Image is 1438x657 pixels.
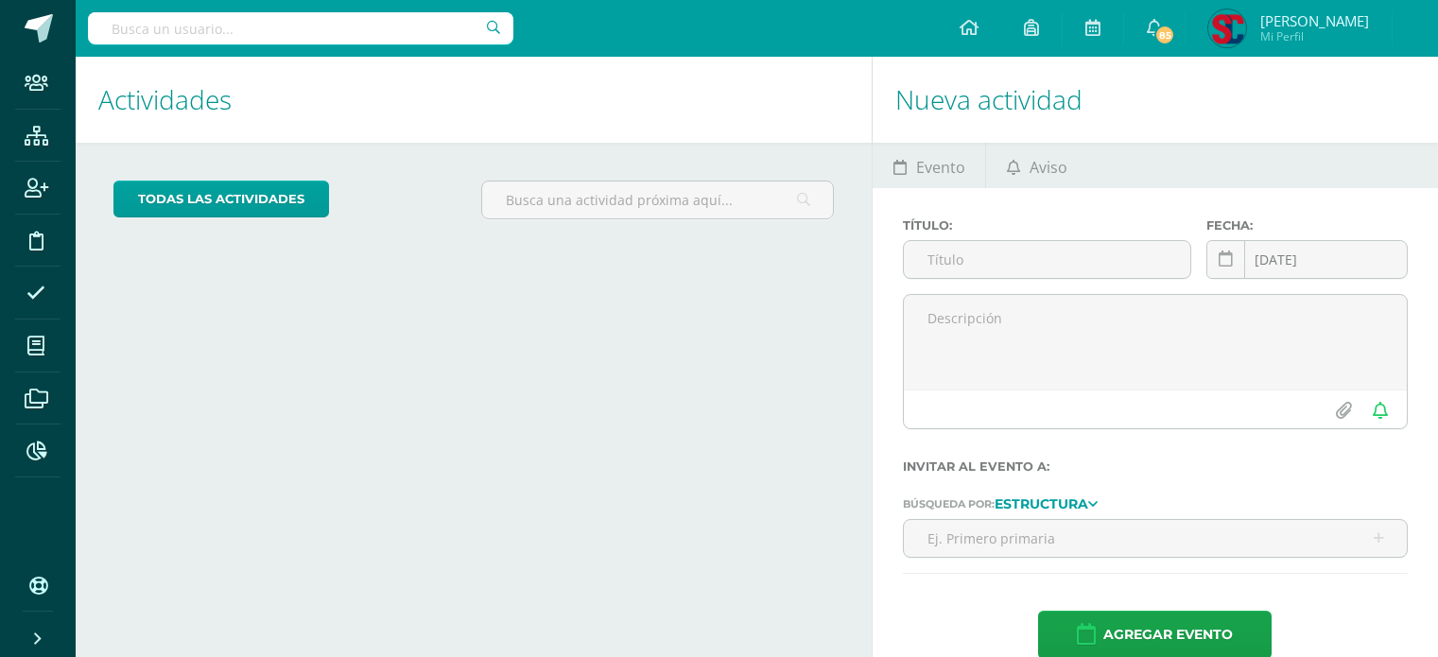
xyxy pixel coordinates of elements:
[995,495,1088,512] strong: Estructura
[1154,25,1175,45] span: 85
[873,143,985,188] a: Evento
[98,57,849,143] h1: Actividades
[904,241,1190,278] input: Título
[1030,145,1067,190] span: Aviso
[1206,218,1408,233] label: Fecha:
[903,459,1408,474] label: Invitar al evento a:
[1208,9,1246,47] img: 26b5407555be4a9decb46f7f69f839ae.png
[482,182,833,218] input: Busca una actividad próxima aquí...
[995,496,1098,510] a: Estructura
[916,145,965,190] span: Evento
[1260,11,1369,30] span: [PERSON_NAME]
[986,143,1087,188] a: Aviso
[904,520,1407,557] input: Ej. Primero primaria
[1207,241,1407,278] input: Fecha de entrega
[895,57,1415,143] h1: Nueva actividad
[113,181,329,217] a: todas las Actividades
[903,218,1191,233] label: Título:
[903,497,995,510] span: Búsqueda por:
[1260,28,1369,44] span: Mi Perfil
[88,12,513,44] input: Busca un usuario...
